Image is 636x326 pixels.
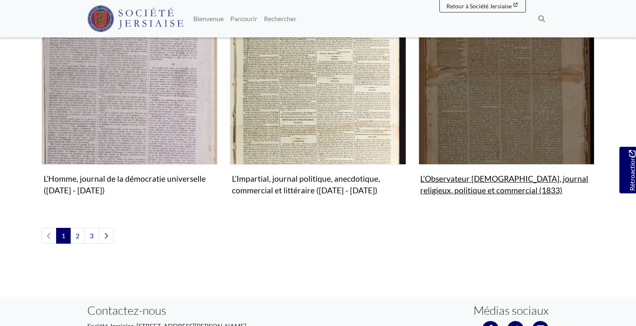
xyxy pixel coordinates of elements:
[87,5,183,32] img: Société Jersiaise
[473,304,549,318] h3: Médias sociaux
[70,228,85,244] a: Aller à la page 2
[42,228,57,244] li: Page précédente
[42,228,594,244] nav: pagination
[446,2,512,10] span: Retour à Société Jersiaise
[261,10,300,27] a: Rechercher
[190,10,227,27] a: Bienvenue
[227,10,261,27] a: Parcourir
[56,228,71,244] span: Aller à la page 1
[84,228,99,244] a: Aller à la page 3
[99,228,113,244] a: Page suivante
[628,157,636,191] font: Rétroaction
[87,3,183,34] a: Logo de la Société Jersiaise
[87,304,312,318] h3: Contactez-nous
[619,147,636,193] a: Souhaitez-vous nous faire part de vos commentaires ?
